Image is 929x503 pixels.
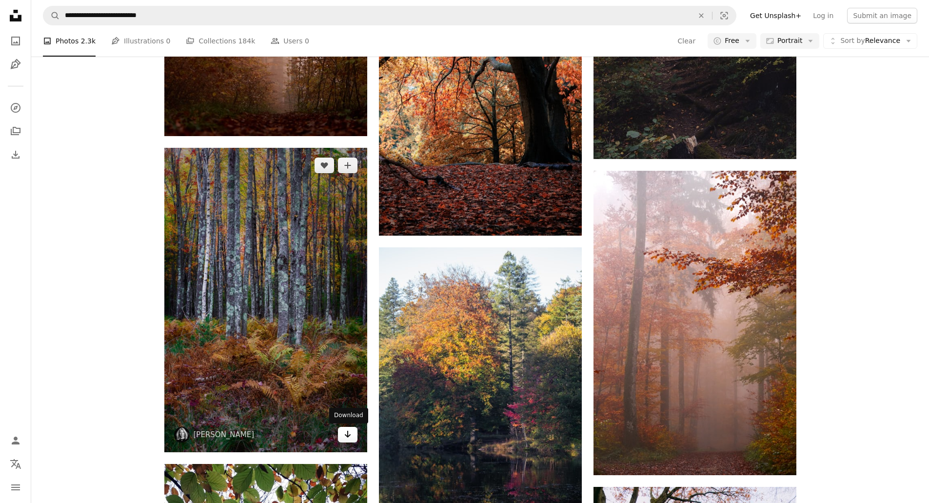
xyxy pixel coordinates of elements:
[6,121,25,141] a: Collections
[338,158,357,173] button: Add to Collection
[6,98,25,118] a: Explore
[166,36,171,46] span: 0
[186,25,255,57] a: Collections 184k
[6,454,25,474] button: Language
[677,33,696,49] button: Clear
[725,36,739,46] span: Free
[840,37,865,44] span: Sort by
[6,478,25,497] button: Menu
[840,36,900,46] span: Relevance
[315,158,334,173] button: Like
[43,6,736,25] form: Find visuals sitewide
[6,145,25,164] a: Download History
[708,33,756,49] button: Free
[744,8,807,23] a: Get Unsplash+
[271,25,309,57] a: Users 0
[760,33,819,49] button: Portrait
[823,33,917,49] button: Sort byRelevance
[338,427,357,443] a: Download
[593,318,796,327] a: a foggy forest filled with lots of trees
[593,171,796,475] img: a foggy forest filled with lots of trees
[6,55,25,74] a: Illustrations
[164,296,367,304] a: a forest of trees
[6,431,25,450] a: Log in / Sign up
[194,430,255,440] a: [PERSON_NAME]
[712,6,736,25] button: Visual search
[164,148,367,452] img: a forest of trees
[174,427,190,443] img: Go to Skyler Ewing's profile
[379,395,582,403] a: a body of water surrounded by lots of trees
[807,8,839,23] a: Log in
[238,36,255,46] span: 184k
[847,8,917,23] button: Submit an image
[379,79,582,87] a: a tree with lots of leaves on the ground
[111,25,170,57] a: Illustrations 0
[43,6,60,25] button: Search Unsplash
[329,408,368,423] div: Download
[6,31,25,51] a: Photos
[691,6,712,25] button: Clear
[777,36,802,46] span: Portrait
[6,6,25,27] a: Home — Unsplash
[305,36,309,46] span: 0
